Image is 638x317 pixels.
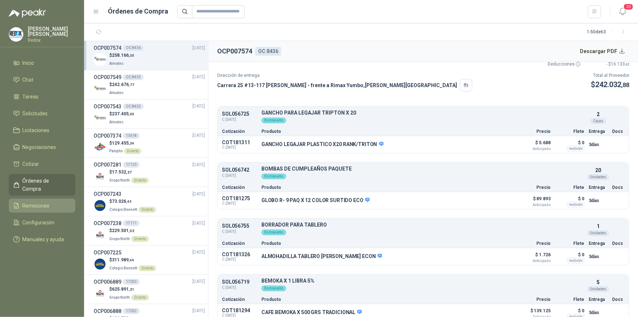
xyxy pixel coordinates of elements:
h3: OCP007243 [94,190,121,198]
span: ,27 [126,170,132,174]
button: 20 [616,5,629,18]
span: Colegio Bennett [109,266,137,270]
p: 3 días [589,308,608,317]
a: Cotizar [9,157,75,171]
p: SOL056755 [222,223,257,229]
a: OCP007549OC 8433[DATE] Company Logo$242.676,77Almatec [94,73,205,96]
a: OCP007225[DATE] Company Logo$311.989,44Colegio BennettDirecto [94,249,205,272]
p: Docs [612,185,624,190]
span: Tareas [23,93,39,101]
span: 237.405 [112,111,134,116]
a: OCP007243[DATE] Company Logo$73.026,45Colegio BennettDirecto [94,190,205,213]
div: En tránsito [261,118,286,123]
span: C: [DATE] [222,201,257,206]
p: Entrega [589,129,608,134]
p: Deducciones [537,61,581,68]
span: C: [DATE] [222,229,257,235]
span: Anticipado [514,203,551,207]
p: $ 0 [555,250,584,259]
span: [DATE] [192,103,205,110]
p: Precio [514,185,551,190]
span: Colegio Bennett [109,208,137,212]
p: ALMOHADILLA TABLERO [PERSON_NAME] ECON [261,253,382,260]
img: Company Logo [94,170,106,183]
p: Flete [555,185,584,190]
span: Grupo North [109,178,130,182]
p: SOL056742 [222,167,257,173]
p: SOL056719 [222,279,257,285]
span: [DATE] [192,161,205,168]
div: 1 - 50 de 63 [587,26,629,38]
span: C: [DATE] [222,257,257,262]
span: 258.166 [112,53,134,58]
div: OC 8433 [123,74,144,80]
span: C: [DATE] [222,145,257,150]
p: $ [109,257,156,264]
span: Grupo North [109,295,130,299]
a: Licitaciones [9,123,75,137]
span: ,77 [129,83,134,87]
p: Precio [514,129,551,134]
h3: OCP007543 [94,102,121,111]
a: Inicio [9,56,75,70]
p: Producto [261,185,510,190]
div: En tránsito [261,286,286,291]
h3: OCP007225 [94,249,121,257]
img: Company Logo [94,258,106,271]
p: COT181294 [222,307,257,313]
a: OCP007543OC 8425[DATE] Company Logo$237.405,00Almatec [94,102,205,126]
p: Entrega [589,241,608,246]
div: Directo [131,295,149,301]
div: 13618 [123,133,140,139]
p: Cotización [222,129,257,134]
img: Company Logo [94,82,106,95]
span: [DATE] [192,74,205,81]
div: Unidades [587,174,609,180]
div: Directo [139,207,156,213]
p: Precio [514,241,551,246]
p: Producto [261,129,510,134]
h3: OCP007238 [94,219,121,227]
span: 242.676 [112,82,134,87]
span: 17.532 [112,169,132,175]
p: - $ [585,61,629,68]
span: ,02 [129,229,134,233]
h3: OCP006889 [94,278,121,286]
a: OCP00737413618[DATE] Company Logo$129.455,34PatojitoDirecto [94,132,205,155]
p: 2 [597,110,600,118]
p: Producto [261,241,510,246]
span: Cotizar [23,160,39,168]
span: ,00 [129,112,134,116]
div: En tránsito [261,230,286,235]
div: En tránsito [261,174,286,179]
a: Órdenes de Compra [9,174,75,196]
a: Manuales y ayuda [9,232,75,246]
span: ,21 [129,287,134,291]
span: Licitaciones [23,126,50,134]
p: Docs [612,241,624,246]
span: [DATE] [192,220,205,227]
span: 242.032 [595,80,629,89]
img: Company Logo [94,141,106,153]
p: 1 [597,222,600,230]
p: Producto [261,297,510,302]
span: Manuales y ayuda [23,235,64,243]
img: Company Logo [94,53,106,66]
p: $ 0 [555,138,584,147]
p: COT181326 [222,251,257,257]
span: 20 [623,3,634,10]
div: Directo [131,178,149,183]
div: 17123 [123,162,140,168]
span: [DATE] [192,191,205,198]
span: [DATE] [192,132,205,139]
a: Chat [9,73,75,87]
span: Chat [23,76,34,84]
p: GLOBO R- 9 PAQ X 12 COLOR SURTIDO ECO [261,197,370,204]
div: Incluido [567,146,584,152]
div: OC 8425 [123,104,144,109]
p: 3 días [589,252,608,261]
span: C: [DATE] [222,285,257,291]
p: Dirección de entrega [217,72,472,79]
p: $ [109,227,149,234]
p: BEMOKA X 1 LIBRA 5% [261,278,584,284]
